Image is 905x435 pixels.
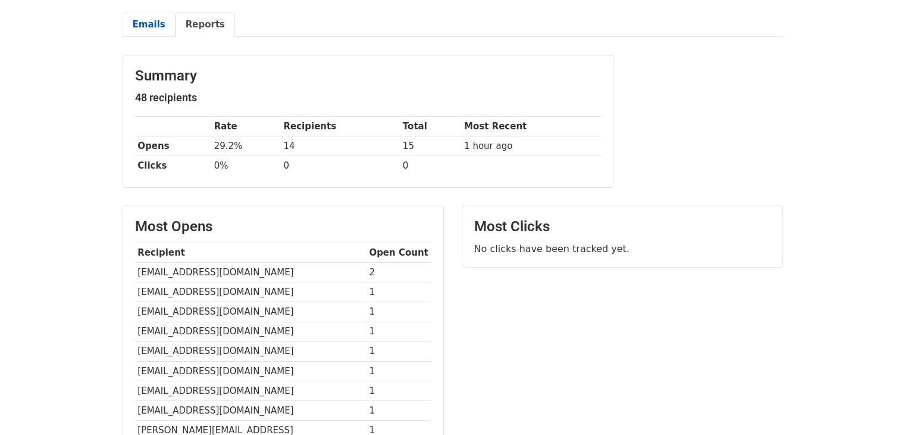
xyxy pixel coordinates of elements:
[135,302,367,322] td: [EMAIL_ADDRESS][DOMAIN_NAME]
[367,243,431,263] th: Open Count
[367,361,431,381] td: 1
[176,13,235,37] a: Reports
[135,156,211,176] th: Clicks
[135,361,367,381] td: [EMAIL_ADDRESS][DOMAIN_NAME]
[461,117,600,136] th: Most Recent
[211,117,281,136] th: Rate
[135,381,367,400] td: [EMAIL_ADDRESS][DOMAIN_NAME]
[135,136,211,156] th: Opens
[367,341,431,361] td: 1
[367,322,431,341] td: 1
[281,156,400,176] td: 0
[474,243,771,255] p: No clicks have been tracked yet.
[211,156,281,176] td: 0%
[367,381,431,400] td: 1
[135,243,367,263] th: Recipient
[135,322,367,341] td: [EMAIL_ADDRESS][DOMAIN_NAME]
[135,218,431,235] h3: Most Opens
[135,67,601,85] h3: Summary
[135,400,367,420] td: [EMAIL_ADDRESS][DOMAIN_NAME]
[367,400,431,420] td: 1
[135,341,367,361] td: [EMAIL_ADDRESS][DOMAIN_NAME]
[367,282,431,302] td: 1
[474,218,771,235] h3: Most Clicks
[400,136,461,156] td: 15
[367,302,431,322] td: 1
[400,156,461,176] td: 0
[461,136,600,156] td: 1 hour ago
[123,13,176,37] a: Emails
[281,117,400,136] th: Recipients
[135,282,367,302] td: [EMAIL_ADDRESS][DOMAIN_NAME]
[400,117,461,136] th: Total
[281,136,400,156] td: 14
[135,263,367,282] td: [EMAIL_ADDRESS][DOMAIN_NAME]
[367,263,431,282] td: 2
[135,91,601,104] h5: 48 recipients
[211,136,281,156] td: 29.2%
